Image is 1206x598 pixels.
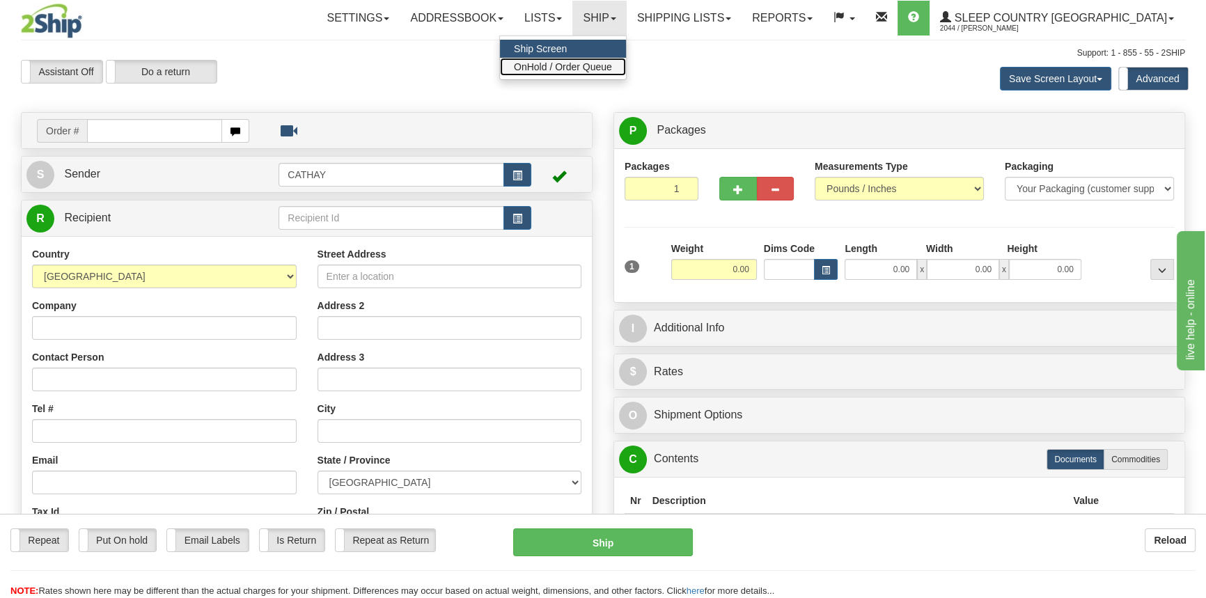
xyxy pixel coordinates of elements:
a: Sleep Country [GEOGRAPHIC_DATA] 2044 / [PERSON_NAME] [930,1,1184,36]
label: Assistant Off [22,61,102,83]
label: Documents [1047,449,1104,470]
span: OnHold / Order Queue [514,61,612,72]
b: Reload [1154,535,1187,546]
a: OnHold / Order Queue [500,58,626,76]
label: Tax Id [32,505,59,519]
label: Email Labels [167,529,249,551]
iframe: chat widget [1174,228,1205,370]
span: Ship Screen [514,43,567,54]
a: Ship Screen [500,40,626,58]
input: Recipient Id [279,206,503,230]
label: Dims Code [764,242,815,255]
span: Sender [64,168,100,180]
span: S [26,161,54,189]
label: Measurements Type [815,159,908,173]
button: Reload [1145,528,1196,552]
div: Support: 1 - 855 - 55 - 2SHIP [21,47,1185,59]
div: ... [1150,259,1174,280]
label: Country [32,247,70,261]
a: R Recipient [26,204,251,233]
a: Reports [742,1,823,36]
label: Company [32,299,77,313]
a: OShipment Options [619,401,1180,430]
label: Do a return [107,61,217,83]
label: Email [32,453,58,467]
span: x [999,259,1009,280]
label: Contact Person [32,350,104,364]
input: Enter a location [318,265,582,288]
label: Advanced [1119,68,1188,90]
a: Lists [514,1,572,36]
label: Address 3 [318,350,365,364]
span: NOTE: [10,585,38,596]
span: C [619,446,647,473]
button: Save Screen Layout [1000,67,1111,91]
th: Nr [625,488,647,514]
label: Packaging [1005,159,1054,173]
label: State / Province [318,453,391,467]
span: 1 [625,260,639,273]
input: Sender Id [279,163,503,187]
label: Commodities [1104,449,1168,470]
label: Length [845,242,877,255]
a: Ship [572,1,626,36]
span: P [619,117,647,145]
label: Height [1007,242,1037,255]
span: I [619,315,647,343]
a: Addressbook [400,1,514,36]
span: O [619,402,647,430]
label: Width [926,242,953,255]
label: Tel # [32,402,54,416]
label: City [318,402,336,416]
th: Description [647,488,1068,514]
img: logo2044.jpg [21,3,82,38]
a: IAdditional Info [619,314,1180,343]
label: Zip / Postal [318,505,370,519]
label: Repeat as Return [336,529,435,551]
label: Is Return [260,529,324,551]
label: Put On hold [79,529,157,551]
a: Settings [316,1,400,36]
th: Value [1067,488,1104,514]
button: Ship [513,528,694,556]
span: Sleep Country [GEOGRAPHIC_DATA] [951,12,1167,24]
div: live help - online [10,8,129,25]
a: P Packages [619,116,1180,145]
label: Repeat [11,529,68,551]
a: Shipping lists [627,1,742,36]
span: x [917,259,927,280]
span: 2044 / [PERSON_NAME] [940,22,1044,36]
span: $ [619,358,647,386]
label: Packages [625,159,670,173]
label: Street Address [318,247,386,261]
span: Order # [37,119,87,143]
a: $Rates [619,358,1180,386]
a: S Sender [26,160,279,189]
a: here [687,585,705,596]
label: Address 2 [318,299,365,313]
a: CContents [619,445,1180,473]
span: R [26,205,54,233]
label: Weight [671,242,703,255]
span: Recipient [64,212,111,223]
span: Packages [657,124,705,136]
